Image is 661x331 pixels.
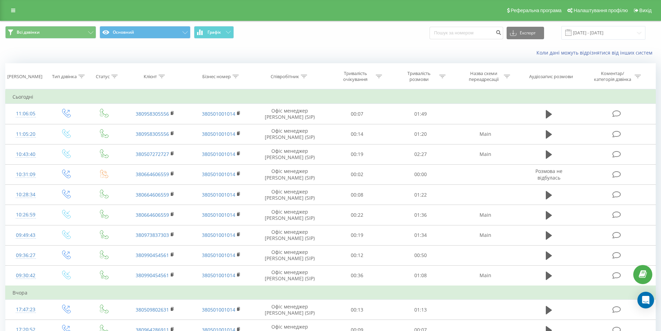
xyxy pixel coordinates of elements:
[389,265,452,286] td: 01:08
[136,191,169,198] a: 380664606559
[389,104,452,124] td: 01:49
[6,286,656,300] td: Вчора
[325,104,389,124] td: 00:07
[202,151,235,157] a: 380501001014
[254,225,325,245] td: Офіс менеджер [PERSON_NAME] (SIP)
[325,164,389,184] td: 00:02
[574,8,628,13] span: Налаштування профілю
[12,188,39,201] div: 10:28:34
[202,232,235,238] a: 380501001014
[6,90,656,104] td: Сьогодні
[254,265,325,286] td: Офіс менеджер [PERSON_NAME] (SIP)
[535,168,562,181] span: Розмова не відбулась
[12,148,39,161] div: 10:43:40
[254,104,325,124] td: Офіс менеджер [PERSON_NAME] (SIP)
[144,74,157,80] div: Клієнт
[254,164,325,184] td: Офіс менеджер [PERSON_NAME] (SIP)
[254,185,325,205] td: Офіс менеджер [PERSON_NAME] (SIP)
[465,71,502,82] div: Назва схеми переадресації
[136,212,169,218] a: 380664606559
[325,144,389,164] td: 00:19
[592,71,633,82] div: Коментар/категорія дзвінка
[136,306,169,313] a: 380509802631
[637,292,654,308] div: Open Intercom Messenger
[96,74,110,80] div: Статус
[136,171,169,177] a: 380664606559
[452,225,518,245] td: Main
[430,27,503,39] input: Пошук за номером
[254,124,325,144] td: Офіс менеджер [PERSON_NAME] (SIP)
[389,225,452,245] td: 01:34
[337,71,374,82] div: Тривалість очікування
[254,205,325,225] td: Офіс менеджер [PERSON_NAME] (SIP)
[271,74,299,80] div: Співробітник
[202,110,235,117] a: 380501001014
[12,127,39,141] div: 11:05:20
[389,245,452,265] td: 00:50
[12,303,39,316] div: 17:47:23
[325,265,389,286] td: 00:36
[100,26,190,39] button: Основний
[325,245,389,265] td: 00:12
[389,205,452,225] td: 01:36
[400,71,438,82] div: Тривалість розмови
[5,26,96,39] button: Всі дзвінки
[325,124,389,144] td: 00:14
[452,124,518,144] td: Main
[254,300,325,320] td: Офіс менеджер [PERSON_NAME] (SIP)
[325,300,389,320] td: 00:13
[389,164,452,184] td: 00:00
[136,131,169,137] a: 380958305556
[389,144,452,164] td: 02:27
[254,144,325,164] td: Офіс менеджер [PERSON_NAME] (SIP)
[202,74,231,80] div: Бізнес номер
[12,208,39,222] div: 10:26:59
[136,232,169,238] a: 380973837303
[7,74,42,80] div: [PERSON_NAME]
[389,124,452,144] td: 01:20
[202,306,235,313] a: 380501001014
[325,205,389,225] td: 00:22
[529,74,573,80] div: Аудіозапис розмови
[17,30,40,35] span: Всі дзвінки
[207,30,221,35] span: Графік
[452,265,518,286] td: Main
[12,229,39,242] div: 09:49:43
[12,269,39,282] div: 09:30:42
[12,107,39,121] div: 11:06:05
[389,185,452,205] td: 01:22
[389,300,452,320] td: 01:13
[12,249,39,262] div: 09:36:27
[511,8,562,13] span: Реферальна програма
[202,171,235,177] a: 380501001014
[452,144,518,164] td: Main
[325,185,389,205] td: 00:08
[507,27,544,39] button: Експорт
[536,49,656,56] a: Коли дані можуть відрізнятися вiд інших систем
[254,245,325,265] td: Офіс менеджер [PERSON_NAME] (SIP)
[52,74,77,80] div: Тип дзвінка
[202,272,235,279] a: 380501001014
[202,212,235,218] a: 380501001014
[136,272,169,279] a: 380990454561
[136,151,169,157] a: 380507272727
[325,225,389,245] td: 00:19
[202,252,235,258] a: 380501001014
[12,168,39,181] div: 10:31:09
[639,8,652,13] span: Вихід
[452,205,518,225] td: Main
[136,252,169,258] a: 380990454561
[202,191,235,198] a: 380501001014
[194,26,234,39] button: Графік
[136,110,169,117] a: 380958305556
[202,131,235,137] a: 380501001014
